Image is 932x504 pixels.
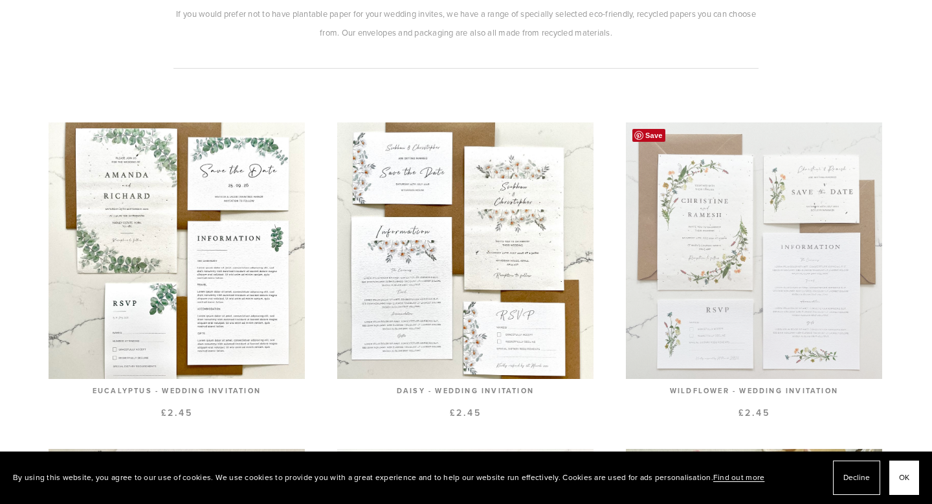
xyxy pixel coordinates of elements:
span: Decline [843,468,870,487]
a: Pin it! [632,129,665,142]
span: OK [899,468,909,487]
div: £2.45 [49,409,305,417]
p: If you would prefer not to have plantable paper for your wedding invites, we have a range of spec... [173,5,759,41]
a: Find out more [713,472,764,483]
button: Decline [833,461,880,495]
div: £2.45 [626,409,882,417]
button: OK [889,461,919,495]
p: By using this website, you agree to our use of cookies. We use cookies to provide you with a grea... [13,468,764,487]
div: £2.45 [337,409,594,417]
